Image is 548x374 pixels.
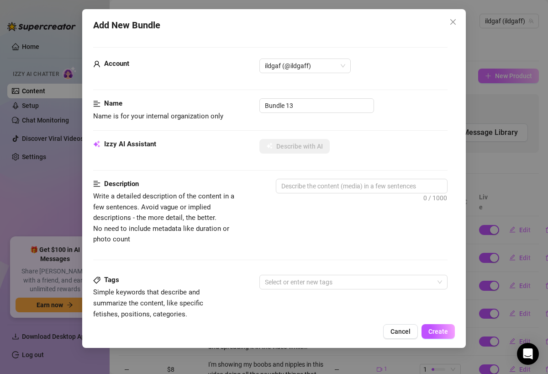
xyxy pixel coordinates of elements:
[93,277,100,284] span: tag
[104,180,139,188] strong: Description
[446,18,460,26] span: Close
[93,59,100,69] span: user
[93,112,223,120] span: Name is for your internal organization only
[383,324,418,339] button: Cancel
[93,98,100,109] span: align-left
[93,288,203,318] span: Simple keywords that describe and summarize the content, like specific fetishes, positions, categ...
[446,15,460,29] button: Close
[104,276,119,284] strong: Tags
[390,328,411,335] span: Cancel
[104,140,156,148] strong: Izzy AI Assistant
[265,59,345,73] span: ildgaf (@ildgaff)
[428,328,448,335] span: Create
[104,99,122,107] strong: Name
[422,324,455,339] button: Create
[104,59,129,68] strong: Account
[259,139,330,154] button: Describe with AI
[517,343,539,365] div: Open Intercom Messenger
[259,98,374,113] input: Enter a name
[93,192,234,243] span: Write a detailed description of the content in a few sentences. Avoid vague or implied descriptio...
[93,18,160,32] span: Add New Bundle
[93,179,100,190] span: align-left
[449,18,457,26] span: close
